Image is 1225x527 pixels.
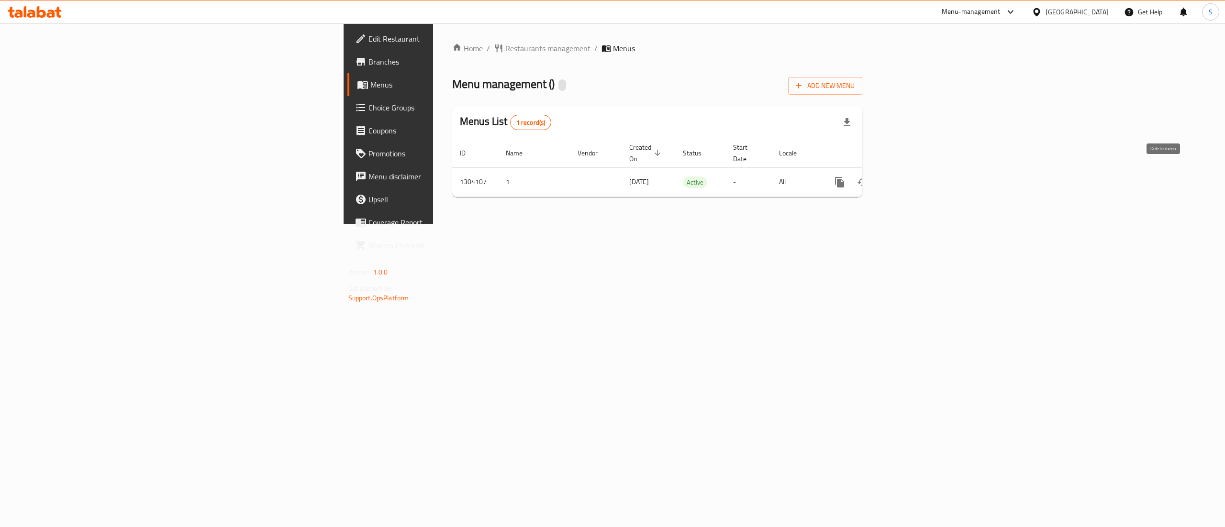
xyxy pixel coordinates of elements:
[725,167,771,197] td: -
[733,142,760,165] span: Start Date
[771,167,821,197] td: All
[348,266,372,278] span: Version:
[460,114,551,130] h2: Menus List
[347,27,548,50] a: Edit Restaurant
[368,102,541,113] span: Choice Groups
[942,6,1001,18] div: Menu-management
[368,33,541,44] span: Edit Restaurant
[613,43,635,54] span: Menus
[348,282,392,295] span: Get support on:
[578,147,610,159] span: Vendor
[368,217,541,228] span: Coverage Report
[348,292,409,304] a: Support.OpsPlatform
[347,165,548,188] a: Menu disclaimer
[368,240,541,251] span: Grocery Checklist
[828,171,851,194] button: more
[347,234,548,257] a: Grocery Checklist
[452,43,862,54] nav: breadcrumb
[594,43,598,54] li: /
[368,56,541,67] span: Branches
[373,266,388,278] span: 1.0.0
[821,139,928,168] th: Actions
[347,142,548,165] a: Promotions
[347,96,548,119] a: Choice Groups
[510,115,552,130] div: Total records count
[511,118,551,127] span: 1 record(s)
[347,119,548,142] a: Coupons
[506,147,535,159] span: Name
[347,211,548,234] a: Coverage Report
[629,142,664,165] span: Created On
[347,50,548,73] a: Branches
[683,177,707,188] span: Active
[796,80,855,92] span: Add New Menu
[788,77,862,95] button: Add New Menu
[347,188,548,211] a: Upsell
[629,176,649,188] span: [DATE]
[368,125,541,136] span: Coupons
[460,147,478,159] span: ID
[368,148,541,159] span: Promotions
[1209,7,1213,17] span: S
[851,171,874,194] button: Change Status
[347,73,548,96] a: Menus
[368,194,541,205] span: Upsell
[683,147,714,159] span: Status
[1046,7,1109,17] div: [GEOGRAPHIC_DATA]
[370,79,541,90] span: Menus
[368,171,541,182] span: Menu disclaimer
[452,139,928,197] table: enhanced table
[779,147,809,159] span: Locale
